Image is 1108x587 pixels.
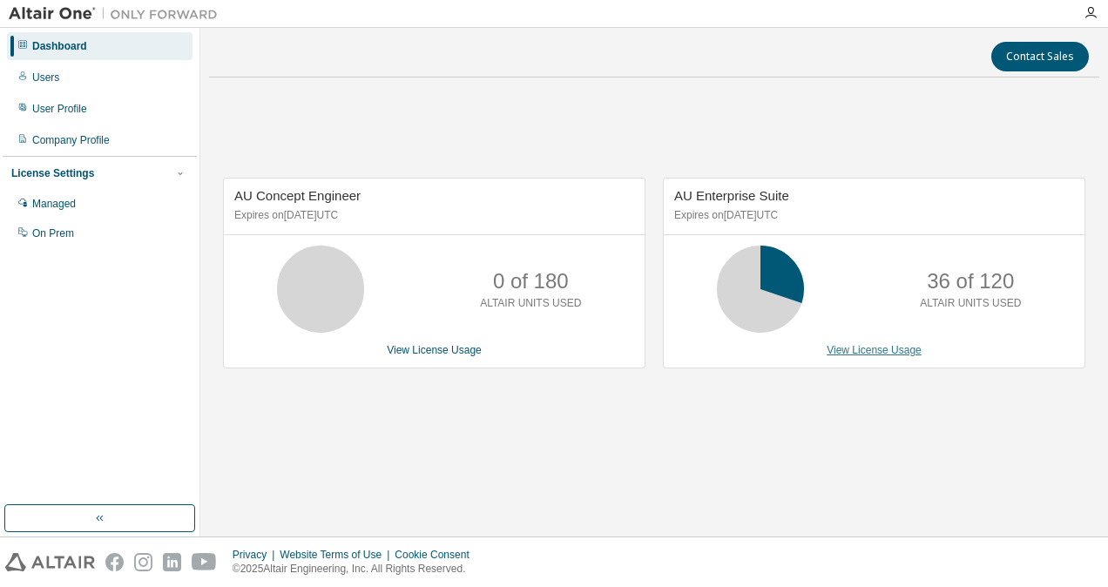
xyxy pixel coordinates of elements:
a: View License Usage [827,344,922,356]
p: © 2025 Altair Engineering, Inc. All Rights Reserved. [233,562,480,577]
div: Privacy [233,548,280,562]
img: facebook.svg [105,553,124,571]
div: User Profile [32,102,87,116]
div: Website Terms of Use [280,548,395,562]
p: Expires on [DATE] UTC [674,208,1070,223]
span: AU Enterprise Suite [674,188,789,203]
img: instagram.svg [134,553,152,571]
p: ALTAIR UNITS USED [480,296,581,311]
img: Altair One [9,5,226,23]
span: AU Concept Engineer [234,188,361,203]
a: View License Usage [387,344,482,356]
p: 0 of 180 [493,267,569,296]
div: Dashboard [32,39,87,53]
img: linkedin.svg [163,553,181,571]
img: youtube.svg [192,553,217,571]
img: altair_logo.svg [5,553,95,571]
div: Cookie Consent [395,548,479,562]
div: License Settings [11,166,94,180]
button: Contact Sales [991,42,1089,71]
p: Expires on [DATE] UTC [234,208,630,223]
div: Managed [32,197,76,211]
div: On Prem [32,226,74,240]
p: 36 of 120 [927,267,1014,296]
div: Users [32,71,59,84]
p: ALTAIR UNITS USED [920,296,1021,311]
div: Company Profile [32,133,110,147]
